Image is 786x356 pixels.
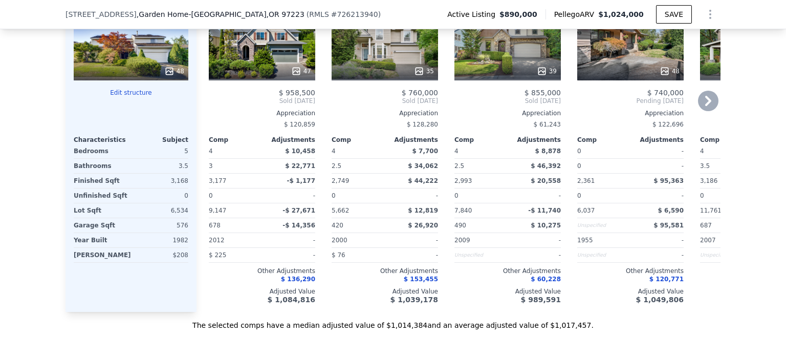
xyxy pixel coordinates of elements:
[454,207,472,214] span: 7,840
[700,192,704,199] span: 0
[700,4,720,25] button: Show Options
[700,136,753,144] div: Comp
[74,218,129,233] div: Garage Sqft
[577,148,581,155] span: 0
[652,121,684,128] span: $ 122,696
[531,177,561,184] span: $ 20,558
[404,276,438,283] span: $ 153,455
[267,10,304,18] span: , OR 97223
[332,177,349,184] span: 2,749
[454,267,561,275] div: Other Adjustments
[454,233,506,247] div: 2009
[268,296,315,304] span: $ 1,084,816
[285,162,315,170] span: $ 22,771
[133,189,188,203] div: 0
[408,222,438,229] span: $ 26,920
[508,136,561,144] div: Adjustments
[307,9,381,19] div: ( )
[531,222,561,229] span: $ 10,275
[656,5,692,24] button: SAVE
[660,66,680,76] div: 48
[632,233,684,247] div: -
[510,248,561,262] div: -
[387,189,438,203] div: -
[658,207,684,214] span: $ 6,590
[653,177,684,184] span: $ 95,363
[454,177,472,184] span: 2,993
[131,136,188,144] div: Subject
[291,66,311,76] div: 47
[262,136,315,144] div: Adjustments
[74,203,129,218] div: Lot Sqft
[331,10,378,18] span: # 726213940
[264,233,315,247] div: -
[577,267,684,275] div: Other Adjustments
[534,121,561,128] span: $ 61,243
[700,207,722,214] span: 11,761
[454,109,561,117] div: Appreciation
[700,148,704,155] span: 4
[402,89,438,97] span: $ 760,000
[74,174,129,188] div: Finished Sqft
[510,233,561,247] div: -
[700,177,717,184] span: 3,186
[454,287,561,296] div: Adjusted Value
[209,207,226,214] span: 9,147
[454,97,561,105] span: Sold [DATE]
[577,248,628,262] div: Unspecified
[408,162,438,170] span: $ 34,062
[390,296,438,304] span: $ 1,039,178
[133,203,188,218] div: 6,534
[414,66,434,76] div: 35
[133,144,188,158] div: 5
[332,148,336,155] span: 4
[577,218,628,233] div: Unspecified
[636,296,684,304] span: $ 1,049,806
[577,136,630,144] div: Comp
[412,148,438,155] span: $ 7,700
[133,174,188,188] div: 3,168
[133,159,188,173] div: 3.5
[632,144,684,158] div: -
[65,312,720,330] div: The selected comps have a median adjusted value of $1,014,384 and an average adjusted value of $1...
[332,192,336,199] span: 0
[332,109,438,117] div: Appreciation
[209,109,315,117] div: Appreciation
[209,97,315,105] span: Sold [DATE]
[209,159,260,173] div: 3
[700,248,751,262] div: Unspecified
[554,9,599,19] span: Pellego ARV
[309,10,329,18] span: RMLS
[133,218,188,233] div: 576
[447,9,499,19] span: Active Listing
[454,248,506,262] div: Unspecified
[209,177,226,184] span: 3,177
[74,89,188,97] button: Edit structure
[454,159,506,173] div: 2.5
[285,148,315,155] span: $ 10,458
[332,252,345,259] span: $ 76
[209,267,315,275] div: Other Adjustments
[632,159,684,173] div: -
[287,177,315,184] span: -$ 1,177
[264,189,315,203] div: -
[385,136,438,144] div: Adjustments
[525,89,561,97] span: $ 855,000
[332,159,383,173] div: 2.5
[577,287,684,296] div: Adjusted Value
[521,296,561,304] span: $ 989,591
[700,233,751,247] div: 2007
[408,207,438,214] span: $ 12,819
[281,276,315,283] span: $ 136,290
[332,287,438,296] div: Adjusted Value
[332,233,383,247] div: 2000
[649,276,684,283] span: $ 120,771
[577,207,595,214] span: 6,037
[577,233,628,247] div: 1955
[74,136,131,144] div: Characteristics
[454,148,458,155] span: 4
[700,222,712,229] span: 687
[74,233,129,247] div: Year Built
[332,97,438,105] span: Sold [DATE]
[528,207,561,214] span: -$ 11,740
